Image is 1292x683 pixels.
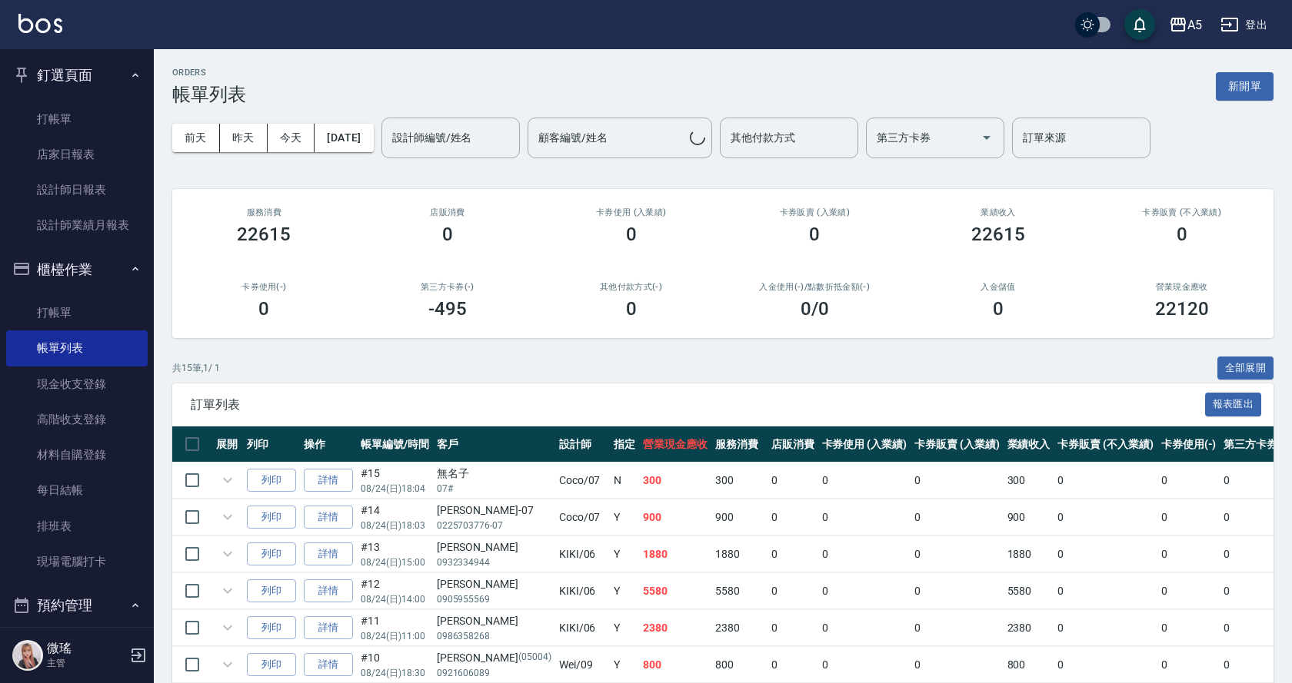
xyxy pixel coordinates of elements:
td: 0 [818,647,911,683]
td: 0 [1054,573,1157,609]
td: #15 [357,463,433,499]
td: 0 [818,536,911,572]
a: 報表匯出 [1205,396,1262,411]
td: 0 [768,536,818,572]
button: 列印 [247,579,296,603]
a: 打帳單 [6,295,148,330]
button: 列印 [247,469,296,492]
td: 5580 [711,573,768,609]
button: 櫃檯作業 [6,250,148,290]
td: 2380 [711,610,768,646]
td: Coco /07 [555,463,611,499]
a: 新開單 [1216,78,1274,93]
td: 800 [1004,647,1054,683]
td: 0 [1054,610,1157,646]
td: KIKI /06 [555,573,611,609]
th: 營業現金應收 [639,426,711,463]
a: 詳情 [304,542,353,566]
p: 08/24 (日) 14:00 [361,592,429,606]
p: 0905955569 [437,592,551,606]
td: 2380 [639,610,711,646]
th: 操作 [300,426,357,463]
td: 0 [1054,536,1157,572]
td: 800 [711,647,768,683]
td: Coco /07 [555,499,611,535]
td: 0 [768,647,818,683]
p: 0932334944 [437,555,551,569]
h3: 0 [809,224,820,245]
a: 詳情 [304,579,353,603]
h2: 店販消費 [375,207,521,217]
button: 昨天 [220,124,268,152]
h3: 0 [626,224,637,245]
p: (05004) [518,650,551,666]
button: 全部展開 [1217,356,1274,380]
h2: 業績收入 [925,207,1072,217]
td: 0 [818,573,911,609]
td: 0 [768,463,818,499]
td: 0 [768,499,818,535]
span: 訂單列表 [191,397,1205,413]
h5: 微瑤 [47,641,125,656]
div: 無名子 [437,466,551,482]
div: [PERSON_NAME] [437,613,551,629]
div: [PERSON_NAME] [437,650,551,666]
td: #13 [357,536,433,572]
th: 帳單編號/時間 [357,426,433,463]
h2: 卡券使用(-) [191,282,338,292]
td: 0 [1157,536,1220,572]
a: 詳情 [304,653,353,677]
h3: 22615 [237,224,291,245]
h3: 0 [442,224,453,245]
td: 0 [818,610,911,646]
button: 登出 [1214,11,1274,39]
p: 08/24 (日) 18:03 [361,519,429,532]
td: Wei /09 [555,647,611,683]
button: 新開單 [1216,72,1274,101]
h3: 0 [1177,224,1187,245]
h3: 0 [258,298,269,320]
p: 08/24 (日) 11:00 [361,629,429,643]
button: [DATE] [315,124,373,152]
th: 卡券販賣 (不入業績) [1054,426,1157,463]
h3: 0 [993,298,1004,320]
h3: -495 [428,298,467,320]
a: 現場電腦打卡 [6,544,148,579]
td: 800 [639,647,711,683]
a: 詳情 [304,506,353,529]
div: A5 [1187,15,1202,35]
button: Open [974,125,999,150]
td: 0 [911,463,1004,499]
h3: 22615 [971,224,1025,245]
a: 設計師業績月報表 [6,207,148,243]
td: 0 [1157,573,1220,609]
td: #11 [357,610,433,646]
td: N [610,463,639,499]
h2: 入金儲值 [925,282,1072,292]
h3: 0 /0 [801,298,829,320]
button: 列印 [247,506,296,529]
p: 共 15 筆, 1 / 1 [172,361,220,375]
td: 1880 [1004,536,1054,572]
th: 卡券使用 (入業績) [818,426,911,463]
h2: 營業現金應收 [1108,282,1255,292]
td: 0 [1054,499,1157,535]
td: 0 [911,610,1004,646]
button: 列印 [247,653,296,677]
button: 今天 [268,124,315,152]
h2: ORDERS [172,68,246,78]
h2: 卡券販賣 (入業績) [741,207,888,217]
td: 5580 [1004,573,1054,609]
td: 5580 [639,573,711,609]
td: #12 [357,573,433,609]
button: save [1124,9,1155,40]
td: 0 [1157,647,1220,683]
img: Logo [18,14,62,33]
p: 08/24 (日) 18:30 [361,666,429,680]
p: 0921606089 [437,666,551,680]
td: 300 [639,463,711,499]
h2: 卡券使用 (入業績) [558,207,704,217]
p: 0986358268 [437,629,551,643]
button: 列印 [247,616,296,640]
p: 08/24 (日) 15:00 [361,555,429,569]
